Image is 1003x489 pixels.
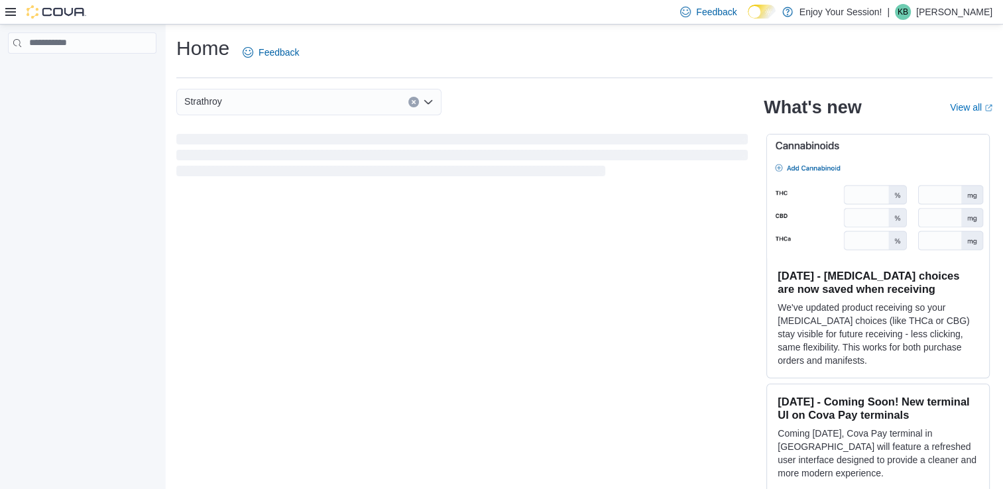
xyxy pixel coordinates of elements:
[950,102,992,113] a: View allExternal link
[259,46,299,59] span: Feedback
[764,97,861,118] h2: What's new
[887,4,890,20] p: |
[408,97,419,107] button: Clear input
[984,104,992,112] svg: External link
[895,4,911,20] div: Katie Bast
[778,427,978,480] p: Coming [DATE], Cova Pay terminal in [GEOGRAPHIC_DATA] will feature a refreshed user interface des...
[8,56,156,88] nav: Complex example
[778,301,978,367] p: We've updated product receiving so your [MEDICAL_DATA] choices (like THCa or CBG) stay visible fo...
[778,269,978,296] h3: [DATE] - [MEDICAL_DATA] choices are now saved when receiving
[27,5,86,19] img: Cova
[176,35,229,62] h1: Home
[916,4,992,20] p: [PERSON_NAME]
[799,4,882,20] p: Enjoy Your Session!
[696,5,737,19] span: Feedback
[184,93,222,109] span: Strathroy
[778,395,978,421] h3: [DATE] - Coming Soon! New terminal UI on Cova Pay terminals
[748,5,776,19] input: Dark Mode
[237,39,304,66] a: Feedback
[898,4,908,20] span: KB
[423,97,434,107] button: Open list of options
[176,136,748,179] span: Loading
